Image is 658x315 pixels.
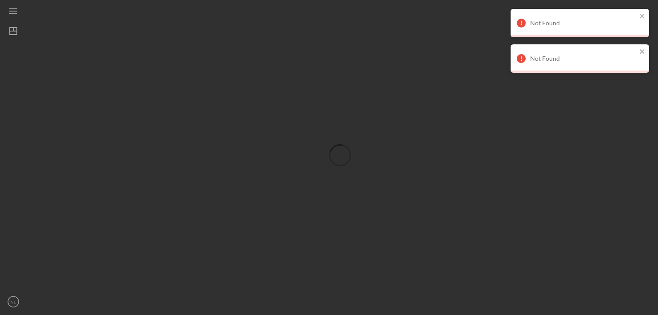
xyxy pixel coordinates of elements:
[4,293,22,311] button: NL
[11,299,16,304] text: NL
[639,48,646,56] button: close
[530,20,637,27] div: Not Found
[639,12,646,21] button: close
[530,55,637,62] div: Not Found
